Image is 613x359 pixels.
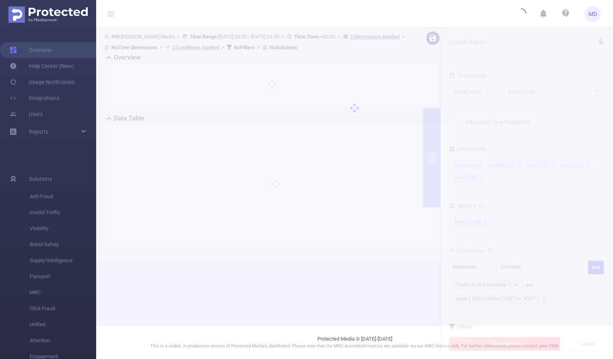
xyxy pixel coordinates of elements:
a: Integrations [10,90,59,106]
p: This is a stable, in production version of Protected Media's dashboard. Please note that the MRC ... [116,343,593,350]
a: Usage Notification [10,74,75,90]
span: Solutions [29,171,52,187]
i: icon: loading [516,8,526,20]
span: Visibility [30,221,96,237]
a: Reports [29,124,48,140]
span: Supply Intelligence [30,253,96,269]
a: Overview [10,42,52,58]
span: Invalid Traffic [30,205,96,221]
a: Help Center (New) [10,58,74,74]
span: Passport [30,269,96,285]
span: Attention [30,333,96,349]
span: MRC [30,285,96,301]
span: Anti-Fraud [30,189,96,205]
span: Unified [30,317,96,333]
a: Users [10,106,43,122]
footer: Protected Media © [DATE]-[DATE] [96,325,613,359]
img: Protected Media [8,6,88,23]
span: Brand Safety [30,237,96,253]
span: MD [589,6,597,22]
span: Click Fraud [30,301,96,317]
span: Reports [29,128,48,135]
